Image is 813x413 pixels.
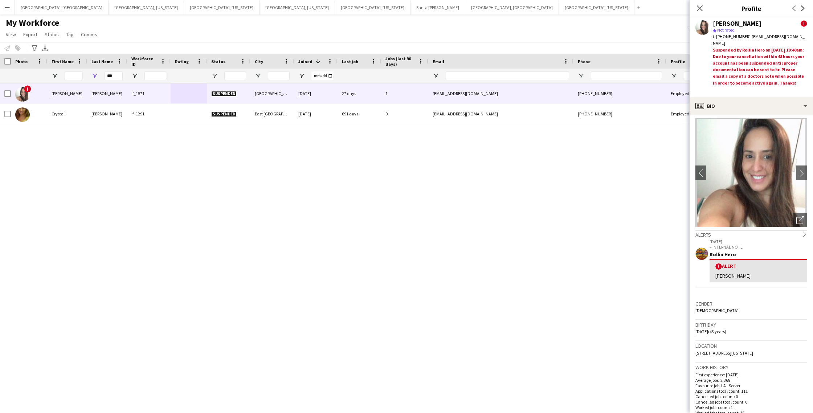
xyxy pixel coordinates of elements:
button: Open Filter Menu [433,73,439,79]
input: Workforce ID Filter Input [144,71,166,80]
input: Profile Filter Input [684,71,708,80]
span: Workforce ID [131,56,158,67]
div: 1 [381,83,428,103]
button: Open Filter Menu [578,73,584,79]
p: Average jobs: 2.368 [695,377,807,383]
p: Favourite job: LA - Server [695,383,807,388]
p: – INTERNAL NOTE [710,244,807,250]
span: ! [801,20,807,27]
img: Crystal Godoy [15,107,30,122]
button: Santa [PERSON_NAME] [410,0,465,15]
span: Export [23,31,37,38]
span: Profile [671,59,685,64]
span: Last job [342,59,358,64]
div: [PHONE_NUMBER] [573,104,666,124]
div: Alert [715,263,801,270]
h3: Gender [695,300,807,307]
a: View [3,30,19,39]
span: Status [211,59,225,64]
p: [DATE] [710,239,807,244]
p: Cancelled jobs count: 0 [695,394,807,399]
input: Phone Filter Input [591,71,662,80]
button: [GEOGRAPHIC_DATA], [US_STATE] [335,0,410,15]
a: Export [20,30,40,39]
span: City [255,59,263,64]
p: Applications total count: 111 [695,388,807,394]
h3: Birthday [695,322,807,328]
button: [GEOGRAPHIC_DATA], [US_STATE] [559,0,634,15]
span: [DATE] (43 years) [695,329,726,334]
div: Alerts [695,230,807,238]
span: t. [PHONE_NUMBER] [713,34,751,39]
span: Comms [81,31,97,38]
div: [PERSON_NAME] [87,83,127,103]
input: Last Name Filter Input [105,71,123,80]
span: | [EMAIL_ADDRESS][DOMAIN_NAME] [713,34,805,46]
span: [DEMOGRAPHIC_DATA] [695,308,739,313]
span: [STREET_ADDRESS][US_STATE] [695,350,753,356]
div: Crystal [47,104,87,124]
span: First Name [52,59,74,64]
span: Jobs (last 90 days) [385,56,415,67]
div: [PERSON_NAME] [715,273,801,279]
span: Tag [66,31,74,38]
div: Suspended by Rollin Hero on [DATE] 10:40am: Due to your cancellation within 48 hours your account... [713,47,807,94]
div: Bio [690,97,813,115]
div: lf_1291 [127,104,171,124]
div: [PERSON_NAME] [47,83,87,103]
span: Email [433,59,444,64]
span: Suspended [211,91,237,97]
span: Suspended [211,111,237,117]
div: 27 days [338,83,381,103]
h3: Profile [690,4,813,13]
h3: Location [695,343,807,349]
a: Tag [63,30,77,39]
button: [GEOGRAPHIC_DATA], [US_STATE] [184,0,260,15]
p: Worked jobs count: 1 [695,405,807,410]
button: Open Filter Menu [131,73,138,79]
img: Jay Godoy [15,87,30,102]
span: Status [45,31,59,38]
p: First experience: [DATE] [695,372,807,377]
button: Open Filter Menu [211,73,218,79]
input: First Name Filter Input [65,71,83,80]
span: ! [24,85,31,93]
input: Email Filter Input [446,71,569,80]
div: [DATE] [294,104,338,124]
button: [GEOGRAPHIC_DATA], [US_STATE] [260,0,335,15]
div: [PERSON_NAME] [87,104,127,124]
span: Photo [15,59,28,64]
span: Joined [298,59,312,64]
div: Open photos pop-in [793,213,807,227]
p: Cancelled jobs total count: 0 [695,399,807,405]
button: Open Filter Menu [52,73,58,79]
div: [DATE] [294,83,338,103]
span: View [6,31,16,38]
button: Open Filter Menu [91,73,98,79]
input: Joined Filter Input [311,71,333,80]
a: Comms [78,30,100,39]
button: [GEOGRAPHIC_DATA], [GEOGRAPHIC_DATA] [15,0,109,15]
app-action-btn: Export XLSX [41,44,49,53]
app-action-btn: Advanced filters [30,44,39,53]
div: lf_1571 [127,83,171,103]
button: Open Filter Menu [671,73,677,79]
span: Phone [578,59,591,64]
button: [GEOGRAPHIC_DATA], [GEOGRAPHIC_DATA] [465,0,559,15]
div: [GEOGRAPHIC_DATA] [250,83,294,103]
div: Rollin Hero [710,251,807,258]
span: My Workforce [6,17,59,28]
button: [GEOGRAPHIC_DATA], [US_STATE] [109,0,184,15]
div: Employed Crew [666,104,713,124]
div: 691 days [338,104,381,124]
img: Crew avatar or photo [695,118,807,227]
div: [PHONE_NUMBER] [573,83,666,103]
button: Open Filter Menu [298,73,305,79]
div: [EMAIL_ADDRESS][DOMAIN_NAME] [428,104,573,124]
div: 0 [381,104,428,124]
span: Not rated [717,27,735,33]
div: East [GEOGRAPHIC_DATA] [250,104,294,124]
div: [EMAIL_ADDRESS][DOMAIN_NAME] [713,93,807,99]
div: [PERSON_NAME] [713,20,761,27]
a: Status [42,30,62,39]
